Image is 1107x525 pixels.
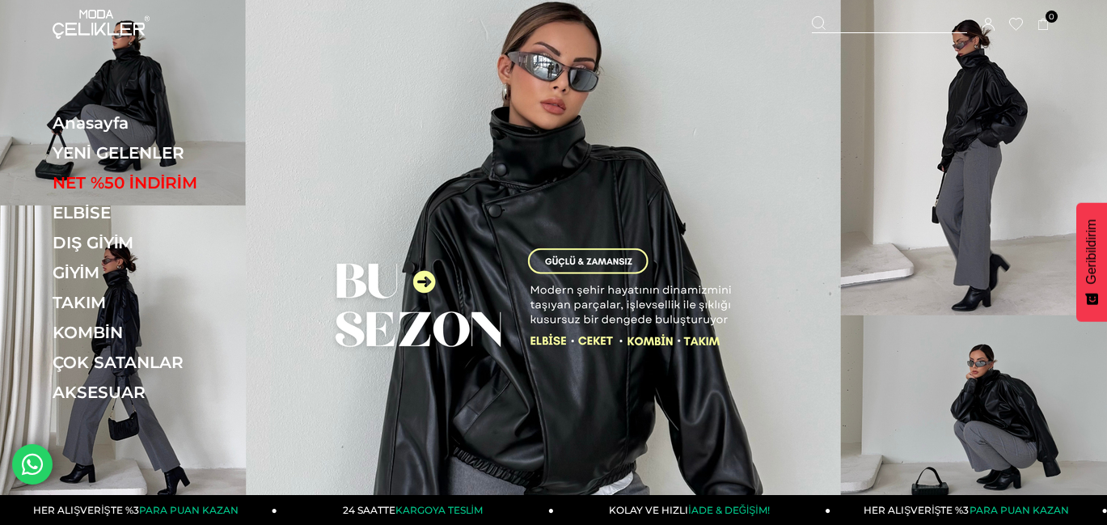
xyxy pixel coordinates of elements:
[395,504,483,516] span: KARGOYA TESLİM
[53,293,275,312] a: TAKIM
[53,383,275,402] a: AKSESUAR
[830,495,1107,525] a: HER ALIŞVERİŞTE %3PARA PUAN KAZAN
[1084,219,1099,285] span: Geribildirim
[139,504,239,516] span: PARA PUAN KAZAN
[1076,203,1107,322] button: Geribildirim - Show survey
[53,323,275,342] a: KOMBİN
[53,173,275,193] a: NET %50 İNDİRİM
[53,203,275,222] a: ELBİSE
[1046,11,1058,23] span: 0
[277,495,554,525] a: 24 SAATTEKARGOYA TESLİM
[53,143,275,163] a: YENİ GELENLER
[53,10,150,39] img: logo
[554,495,830,525] a: KOLAY VE HIZLIİADE & DEĞİŞİM!
[970,504,1069,516] span: PARA PUAN KAZAN
[1037,19,1050,31] a: 0
[53,233,275,252] a: DIŞ GİYİM
[53,263,275,282] a: GİYİM
[688,504,769,516] span: İADE & DEĞİŞİM!
[53,353,275,372] a: ÇOK SATANLAR
[53,113,275,133] a: Anasayfa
